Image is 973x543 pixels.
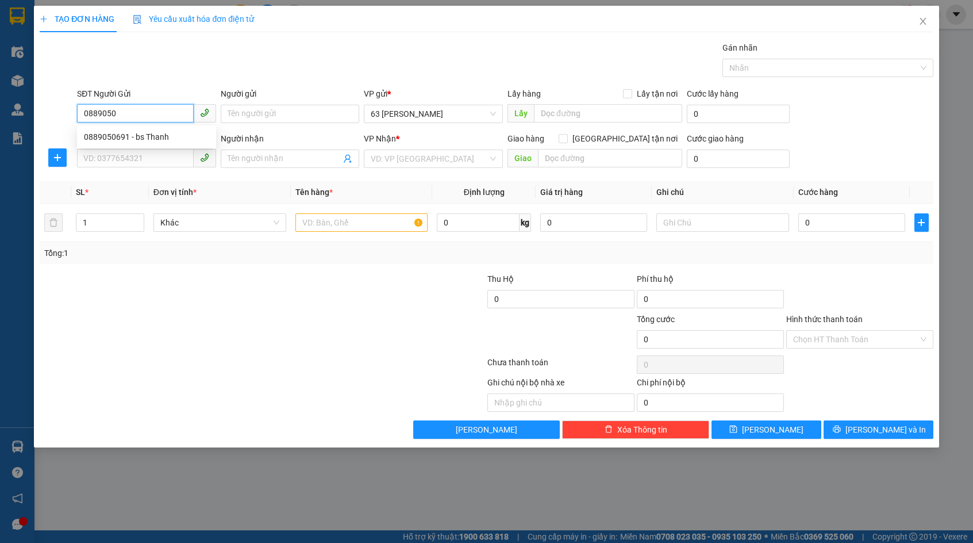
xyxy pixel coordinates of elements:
[534,104,682,123] input: Dọc đường
[153,188,197,197] span: Đơn vị tính
[637,273,784,290] div: Phí thu hộ
[914,213,929,232] button: plus
[907,6,939,38] button: Close
[824,420,933,439] button: printer[PERSON_NAME] và In
[833,425,841,434] span: printer
[77,87,216,100] div: SĐT Người Gửi
[84,131,209,143] div: 0889050691 - bs Thanh
[464,188,505,197] span: Định lượng
[364,134,396,143] span: VP Nhận
[540,188,583,197] span: Giá trị hàng
[507,104,534,123] span: Lấy
[729,425,737,434] span: save
[742,423,803,436] span: [PERSON_NAME]
[200,153,209,162] span: phone
[221,132,360,145] div: Người nhận
[487,393,634,412] input: Nhập ghi chú
[617,423,667,436] span: Xóa Thông tin
[77,128,216,146] div: 0889050691 - bs Thanh
[637,315,675,324] span: Tổng cước
[364,87,503,100] div: VP gửi
[786,315,863,324] label: Hình thức thanh toán
[918,17,928,26] span: close
[605,425,613,434] span: delete
[133,14,254,24] span: Yêu cầu xuất hóa đơn điện tử
[687,105,790,123] input: Cước lấy hàng
[845,423,926,436] span: [PERSON_NAME] và In
[712,420,821,439] button: save[PERSON_NAME]
[295,188,333,197] span: Tên hàng
[562,420,709,439] button: deleteXóa Thông tin
[44,213,63,232] button: delete
[343,154,352,163] span: user-add
[540,213,647,232] input: 0
[486,356,636,376] div: Chưa thanh toán
[49,153,66,162] span: plus
[133,15,142,24] img: icon
[798,188,838,197] span: Cước hàng
[160,214,279,231] span: Khác
[413,420,560,439] button: [PERSON_NAME]
[487,274,514,284] span: Thu Hộ
[652,181,794,204] th: Ghi chú
[656,213,789,232] input: Ghi Chú
[221,87,360,100] div: Người gửi
[520,213,531,232] span: kg
[371,105,496,123] span: 63 Trần Quang Tặng
[722,43,757,52] label: Gán nhãn
[40,14,114,24] span: TẠO ĐƠN HÀNG
[507,134,544,143] span: Giao hàng
[487,376,634,393] div: Ghi chú nội bộ nhà xe
[40,15,48,23] span: plus
[76,188,85,197] span: SL
[632,87,682,100] span: Lấy tận nơi
[295,213,428,232] input: VD: Bàn, Ghế
[538,149,682,167] input: Dọc đường
[637,376,784,393] div: Chi phí nội bộ
[687,134,744,143] label: Cước giao hàng
[200,108,209,117] span: phone
[687,89,739,98] label: Cước lấy hàng
[456,423,517,436] span: [PERSON_NAME]
[915,218,928,227] span: plus
[44,247,376,259] div: Tổng: 1
[507,149,538,167] span: Giao
[687,150,790,168] input: Cước giao hàng
[48,148,67,167] button: plus
[568,132,682,145] span: [GEOGRAPHIC_DATA] tận nơi
[507,89,541,98] span: Lấy hàng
